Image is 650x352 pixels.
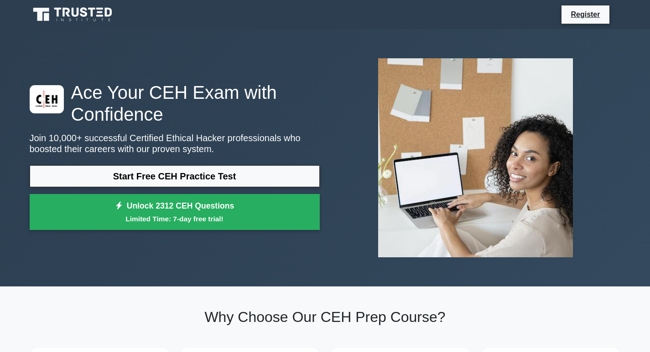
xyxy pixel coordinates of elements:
[30,165,320,187] a: Start Free CEH Practice Test
[565,9,605,20] a: Register
[30,133,320,154] p: Join 10,000+ successful Certified Ethical Hacker professionals who boosted their careers with our...
[30,194,320,230] a: Unlock 2312 CEH QuestionsLimited Time: 7-day free trial!
[30,308,621,326] h2: Why Choose Our CEH Prep Course?
[41,214,308,224] small: Limited Time: 7-day free trial!
[30,82,320,125] h1: Ace Your CEH Exam with Confidence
